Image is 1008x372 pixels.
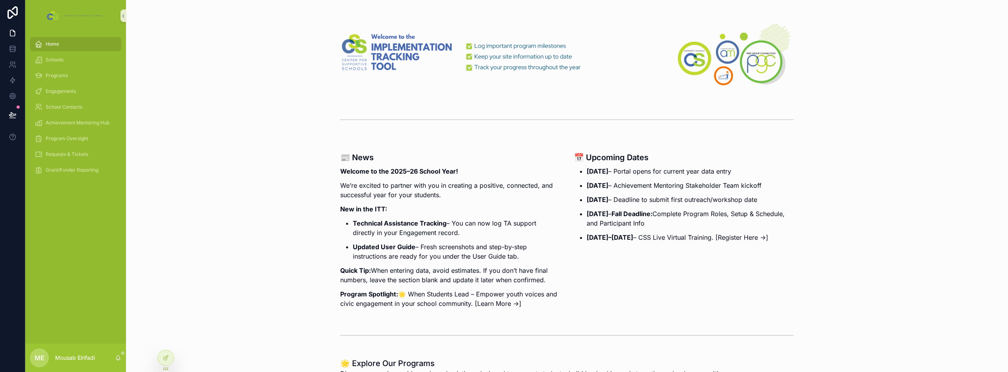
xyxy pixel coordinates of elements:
[611,210,652,218] strong: Fall Deadline:
[340,358,727,369] h1: 🌟 Explore Our Programs
[340,266,560,285] p: When entering data, avoid estimates. If you don’t have final numbers, leave the section blank and...
[30,37,121,51] a: Home
[353,219,447,227] strong: Technical Assistance Tracking
[353,218,560,237] p: – You can now log TA support directly in your Engagement record.
[25,31,126,187] div: scrollable content
[587,181,794,190] p: – Achievement Mentoring Stakeholder Team kickoff
[30,53,121,67] a: Schools
[30,147,121,161] a: Requests & Tickets
[46,88,76,94] span: Engagements
[46,104,82,110] span: School Contacts
[46,41,59,47] span: Home
[587,209,794,228] p: – Complete Program Roles, Setup & Schedule, and Participant Info
[340,167,458,175] strong: Welcome to the 2025–26 School Year!
[587,181,608,189] strong: [DATE]
[353,242,560,261] p: – Fresh screenshots and step-by-step instructions are ready for you under the User Guide tab.
[587,195,794,204] p: – Deadline to submit first outreach/workshop date
[353,243,415,251] strong: Updated User Guide
[46,167,98,173] span: Grant/Funder Reporting
[46,135,88,142] span: Program Oversight
[587,233,794,242] p: – CSS Live Virtual Training. [Register Here →]
[340,19,794,88] img: 33327-ITT-Banner-Noloco-(4).png
[46,120,109,126] span: Achievement Mentoring Hub
[587,233,633,241] strong: [DATE]–[DATE]
[30,100,121,114] a: School Contacts
[340,290,398,298] strong: Program Spotlight:
[55,354,95,362] p: Mousab Elrifadi
[587,167,608,175] strong: [DATE]
[30,68,121,83] a: Programs
[46,151,88,157] span: Requests & Tickets
[30,84,121,98] a: Engagements
[30,131,121,146] a: Program Oversight
[45,9,106,22] img: App logo
[587,196,608,204] strong: [DATE]
[30,163,121,177] a: Grant/Funder Reporting
[340,181,560,200] p: We’re excited to partner with you in creating a positive, connected, and successful year for your...
[35,353,44,363] span: ME
[340,205,387,213] strong: New in the ITT:
[340,267,371,274] strong: Quick Tip:
[46,57,63,63] span: Schools
[587,167,794,176] p: – Portal opens for current year data entry
[46,72,68,79] span: Programs
[340,289,560,308] p: 🌟 When Students Lead – Empower youth voices and civic engagement in your school community. [Learn...
[587,210,608,218] strong: [DATE]
[340,152,560,163] h3: 📰 News
[30,116,121,130] a: Achievement Mentoring Hub
[574,152,794,163] h3: 📅 Upcoming Dates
